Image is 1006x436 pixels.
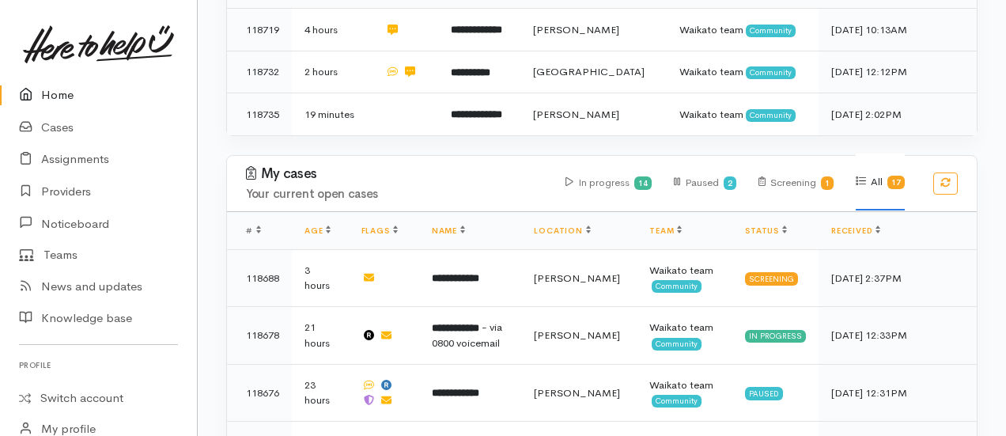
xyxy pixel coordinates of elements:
td: 118676 [227,364,292,421]
td: 19 minutes [292,93,373,135]
span: [PERSON_NAME] [533,108,619,121]
span: Community [746,25,796,37]
td: Waikato team [637,364,732,421]
span: [PERSON_NAME] [534,328,620,342]
td: Waikato team [667,51,819,93]
td: 118688 [227,249,292,306]
span: Community [652,338,702,351]
td: 118735 [227,93,292,135]
td: [DATE] 12:31PM [819,364,977,421]
b: 17 [891,177,901,188]
td: [DATE] 12:33PM [819,306,977,364]
td: Waikato team [637,249,732,306]
span: # [246,226,261,236]
td: Waikato team [637,306,732,364]
a: Name [432,226,465,236]
a: Status [745,226,787,236]
a: Flags [361,226,398,236]
h6: Profile [19,354,178,376]
div: Paused [745,387,783,400]
div: Screening [758,154,834,210]
div: All [856,154,905,210]
td: 23 hours [292,364,349,421]
h4: Your current open cases [246,188,546,201]
td: [DATE] 10:13AM [819,9,977,51]
a: Team [649,226,682,236]
td: [DATE] 2:37PM [819,249,977,306]
td: 3 hours [292,249,349,306]
span: Community [746,109,796,122]
td: 118719 [227,9,292,51]
span: [PERSON_NAME] [534,271,620,285]
div: Screening [745,272,798,285]
td: 118678 [227,306,292,364]
td: 2 hours [292,51,373,93]
td: Waikato team [667,9,819,51]
td: [DATE] 12:12PM [819,51,977,93]
td: 118732 [227,51,292,93]
td: Waikato team [667,93,819,135]
a: Age [304,226,331,236]
div: In progress [745,330,806,343]
span: [PERSON_NAME] [534,386,620,400]
span: Community [746,66,796,79]
div: In progress [565,154,652,210]
h3: My cases [246,166,546,182]
span: [PERSON_NAME] [533,23,619,36]
td: [DATE] 2:02PM [819,93,977,135]
span: [GEOGRAPHIC_DATA] [533,65,645,78]
span: Community [652,395,702,408]
b: 2 [728,178,732,188]
span: Community [652,280,702,293]
td: 4 hours [292,9,373,51]
div: Paused [674,154,736,210]
a: Location [534,226,590,236]
a: Received [831,226,880,236]
td: 21 hours [292,306,349,364]
b: 1 [825,178,830,188]
b: 14 [638,178,648,188]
